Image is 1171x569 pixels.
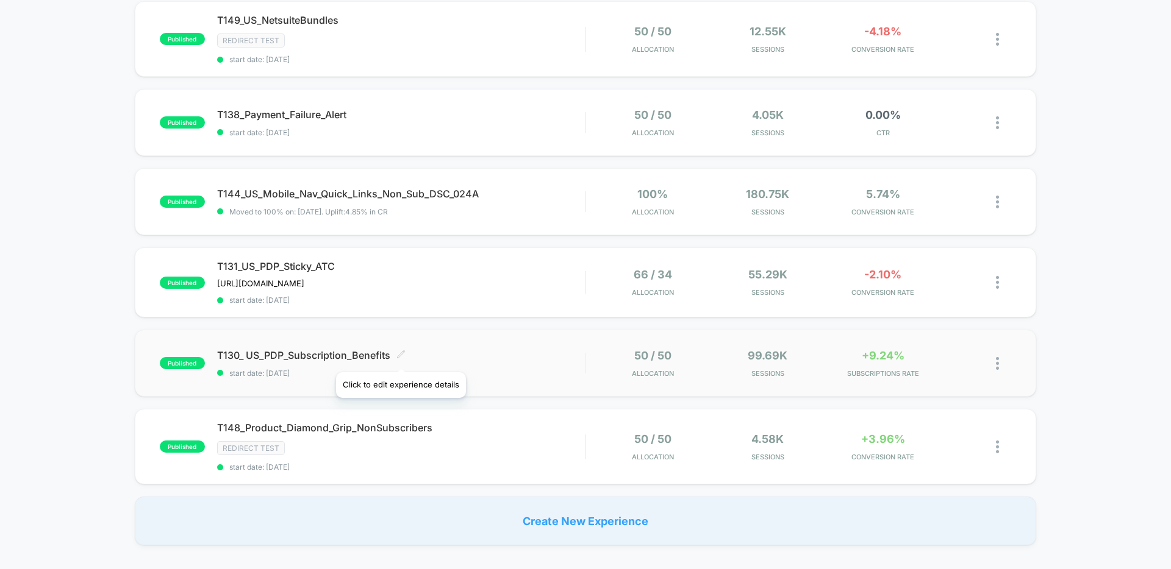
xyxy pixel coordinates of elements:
span: 66 / 34 [634,268,672,281]
span: Moved to 100% on: [DATE] . Uplift: 4.85% in CR [229,207,388,216]
span: published [160,357,205,369]
span: 4.05k [752,108,784,121]
span: +3.96% [861,433,905,445]
span: [URL][DOMAIN_NAME] [217,278,304,288]
span: Allocation [632,45,674,54]
span: 99.69k [748,349,787,362]
span: start date: [DATE] [217,369,585,378]
span: T131_US_PDP_Sticky_ATC [217,260,585,272]
span: 180.75k [746,188,789,200]
span: Redirect Test [217,34,285,48]
span: Sessions [714,288,823,297]
img: close [996,196,999,208]
span: 100% [637,188,668,200]
span: 0.00% [865,108,901,121]
span: Sessions [714,129,823,137]
span: CONVERSION RATE [828,288,937,297]
span: CONVERSION RATE [828,453,937,461]
span: CTR [828,129,937,137]
span: 12.55k [750,25,786,38]
img: close [996,116,999,129]
span: 50 / 50 [634,108,671,121]
span: Sessions [714,369,823,378]
span: 55.29k [748,268,787,281]
span: Redirect Test [217,441,285,455]
span: start date: [DATE] [217,295,585,305]
span: published [160,440,205,453]
div: Create New Experience [135,497,1036,545]
span: Sessions [714,45,823,54]
span: T149_US_NetsuiteBundles [217,14,585,26]
span: published [160,116,205,129]
span: 5.74% [866,188,900,200]
span: CONVERSION RATE [828,208,937,216]
span: 50 / 50 [634,349,671,362]
span: Allocation [632,208,674,216]
span: 50 / 50 [634,25,671,38]
span: Sessions [714,208,823,216]
span: SUBSCRIPTIONS RATE [828,369,937,378]
span: Allocation [632,453,674,461]
span: published [160,33,205,45]
span: -2.10% [864,268,901,281]
span: start date: [DATE] [217,128,585,137]
span: Sessions [714,453,823,461]
span: T144_US_Mobile_Nav_Quick_Links_Non_Sub_DSC_024A [217,188,585,200]
span: +9.24% [862,349,904,362]
span: 50 / 50 [634,433,671,445]
span: T138_Payment_Failure_Alert [217,108,585,121]
span: 4.58k [751,433,784,445]
span: published [160,196,205,208]
span: Allocation [632,288,674,297]
span: T130_ US_PDP_Subscription_Benefits [217,349,585,361]
span: Allocation [632,129,674,137]
img: close [996,440,999,453]
img: close [996,33,999,46]
span: start date: [DATE] [217,462,585,472]
span: -4.18% [864,25,901,38]
img: close [996,276,999,289]
span: T148_Product_Diamond_Grip_NonSubscribers [217,422,585,434]
span: published [160,277,205,289]
span: start date: [DATE] [217,55,585,64]
img: close [996,357,999,370]
span: CONVERSION RATE [828,45,937,54]
span: Allocation [632,369,674,378]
